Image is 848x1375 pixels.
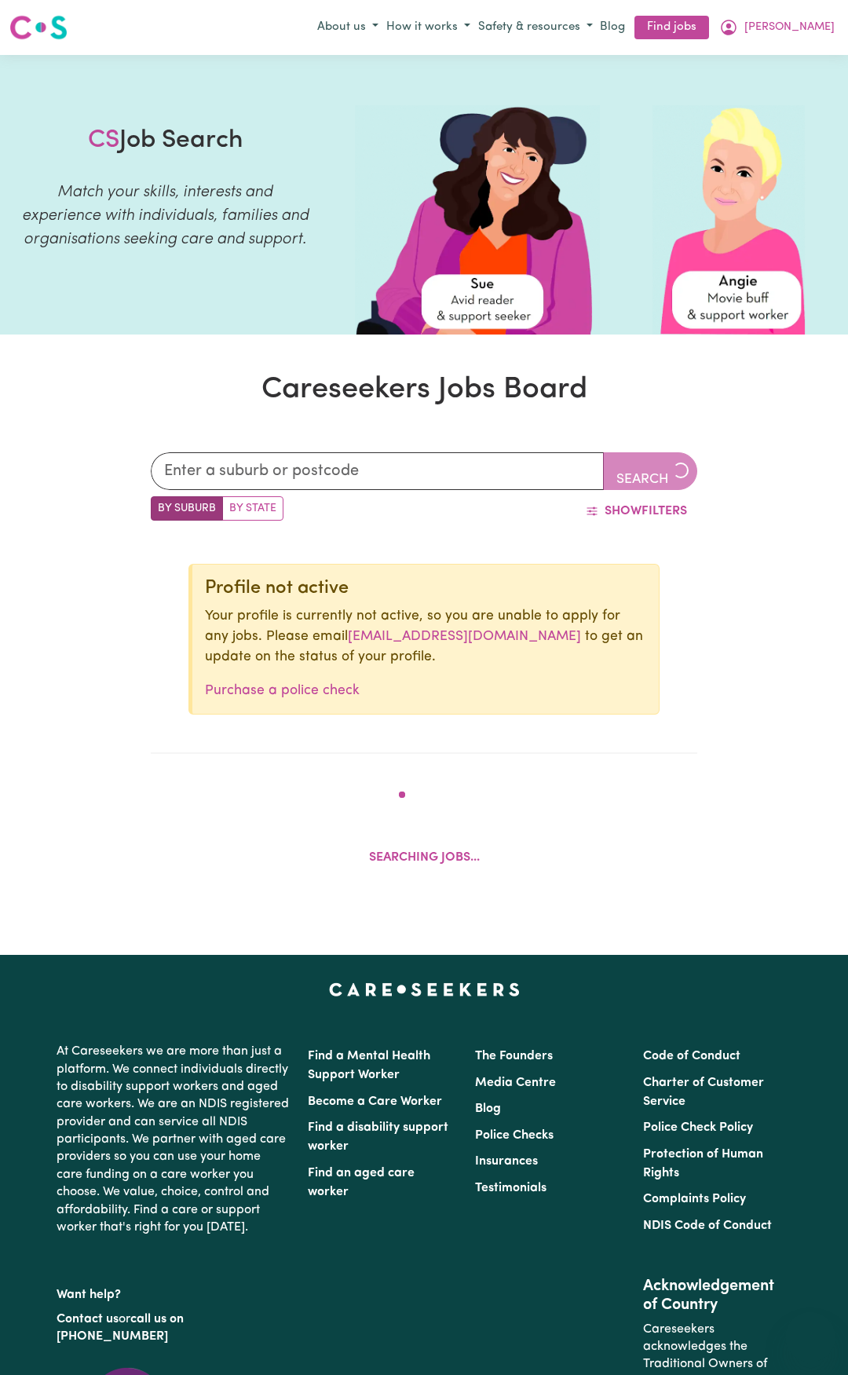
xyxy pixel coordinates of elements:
p: or [57,1304,289,1352]
div: Profile not active [205,577,646,599]
button: How it works [382,15,474,41]
a: Find a disability support worker [308,1121,448,1153]
a: Testimonials [475,1182,546,1194]
a: Insurances [475,1155,538,1168]
a: [EMAIL_ADDRESS][DOMAIN_NAME] [348,630,581,643]
p: Match your skills, interests and experience with individuals, families and organisations seeking ... [19,181,311,251]
p: Want help? [57,1280,289,1304]
p: Searching jobs... [369,848,480,867]
span: CS [88,128,119,153]
a: Become a Care Worker [308,1095,442,1108]
a: Careseekers home page [329,983,520,996]
a: Charter of Customer Service [643,1077,764,1108]
a: Protection of Human Rights [643,1148,763,1179]
a: Find jobs [634,16,709,40]
h1: Job Search [88,126,243,155]
span: Show [605,505,641,517]
button: Safety & resources [474,15,597,41]
a: The Founders [475,1050,553,1062]
iframe: Button to launch messaging window [785,1312,835,1362]
a: Blog [475,1103,501,1115]
label: Search by state [222,496,283,521]
a: Careseekers logo [9,9,68,46]
p: Your profile is currently not active, so you are unable to apply for any jobs. Please email to ge... [205,606,646,668]
button: My Account [715,14,839,41]
h2: Acknowledgement of Country [643,1277,791,1315]
button: About us [313,15,382,41]
a: Media Centre [475,1077,556,1089]
a: NDIS Code of Conduct [643,1220,772,1232]
a: Complaints Policy [643,1193,746,1205]
p: At Careseekers we are more than just a platform. We connect individuals directly to disability su... [57,1037,289,1242]
a: Code of Conduct [643,1050,740,1062]
a: Find a Mental Health Support Worker [308,1050,430,1081]
a: Blog [597,16,628,40]
a: Find an aged care worker [308,1167,415,1198]
a: Police Checks [475,1129,554,1142]
a: Purchase a police check [205,684,360,697]
span: [PERSON_NAME] [744,19,835,36]
a: Contact us [57,1313,119,1326]
label: Search by suburb/post code [151,496,223,521]
button: ShowFilters [576,496,697,526]
img: Careseekers logo [9,13,68,42]
input: Enter a suburb or postcode [151,452,604,490]
a: Police Check Policy [643,1121,753,1134]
